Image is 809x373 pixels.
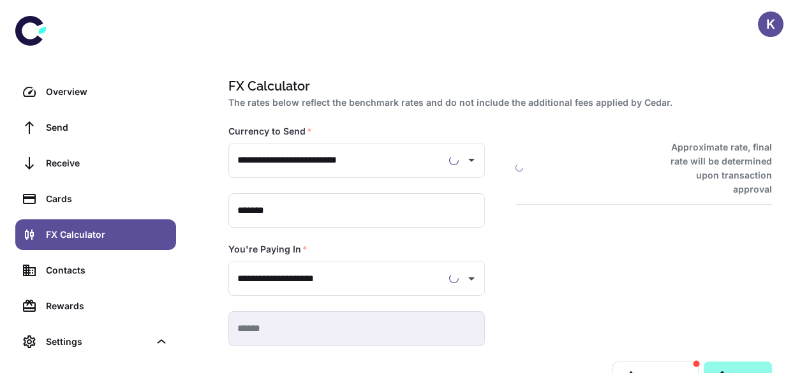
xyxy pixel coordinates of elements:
div: Cards [46,192,168,206]
button: K [758,11,783,37]
button: Open [463,151,480,169]
a: Send [15,112,176,143]
h1: FX Calculator [228,77,767,96]
div: FX Calculator [46,228,168,242]
label: Currency to Send [228,125,312,138]
a: Overview [15,77,176,107]
div: Send [46,121,168,135]
div: Rewards [46,299,168,313]
div: Overview [46,85,168,99]
div: Contacts [46,263,168,277]
a: FX Calculator [15,219,176,250]
div: Settings [15,326,176,357]
a: Contacts [15,255,176,286]
a: Receive [15,148,176,179]
a: Cards [15,184,176,214]
a: Rewards [15,291,176,321]
h6: Approximate rate, final rate will be determined upon transaction approval [657,140,772,196]
div: Receive [46,156,168,170]
label: You're Paying In [228,243,308,256]
button: Open [463,270,480,288]
div: Settings [46,335,149,349]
